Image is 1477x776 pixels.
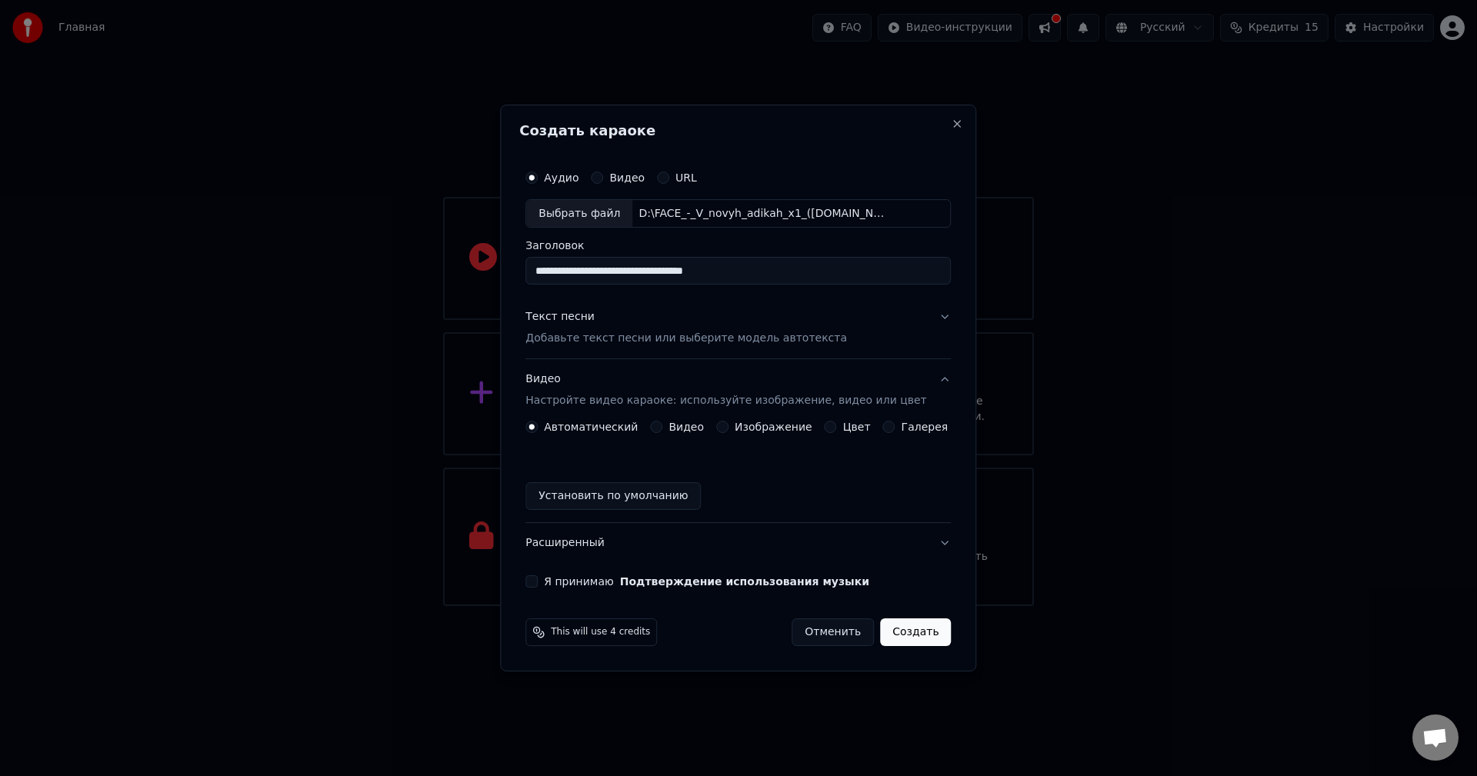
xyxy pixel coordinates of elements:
div: ВидеоНастройте видео караоке: используйте изображение, видео или цвет [525,421,951,522]
p: Добавьте текст песни или выберите модель автотекста [525,331,847,347]
label: Видео [668,421,704,432]
button: Создать [880,618,951,646]
label: Аудио [544,172,578,183]
button: ВидеоНастройте видео караоке: используйте изображение, видео или цвет [525,360,951,421]
label: Я принимаю [544,576,869,587]
h2: Создать караоке [519,124,957,138]
div: Видео [525,372,926,409]
button: Отменить [792,618,874,646]
label: Заголовок [525,241,951,251]
div: Выбрать файл [526,200,632,228]
label: URL [675,172,697,183]
label: Видео [609,172,645,183]
label: Цвет [843,421,871,432]
label: Галерея [902,421,949,432]
button: Я принимаю [620,576,869,587]
span: This will use 4 credits [551,626,650,638]
button: Текст песниДобавьте текст песни или выберите модель автотекста [525,298,951,359]
label: Изображение [735,421,812,432]
button: Расширенный [525,523,951,563]
div: D:\FACE_-_V_novyh_adikah_x1_([DOMAIN_NAME]).mp3 [632,206,894,221]
p: Настройте видео караоке: используйте изображение, видео или цвет [525,393,926,408]
button: Установить по умолчанию [525,482,701,510]
label: Автоматический [544,421,638,432]
div: Текст песни [525,310,595,325]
